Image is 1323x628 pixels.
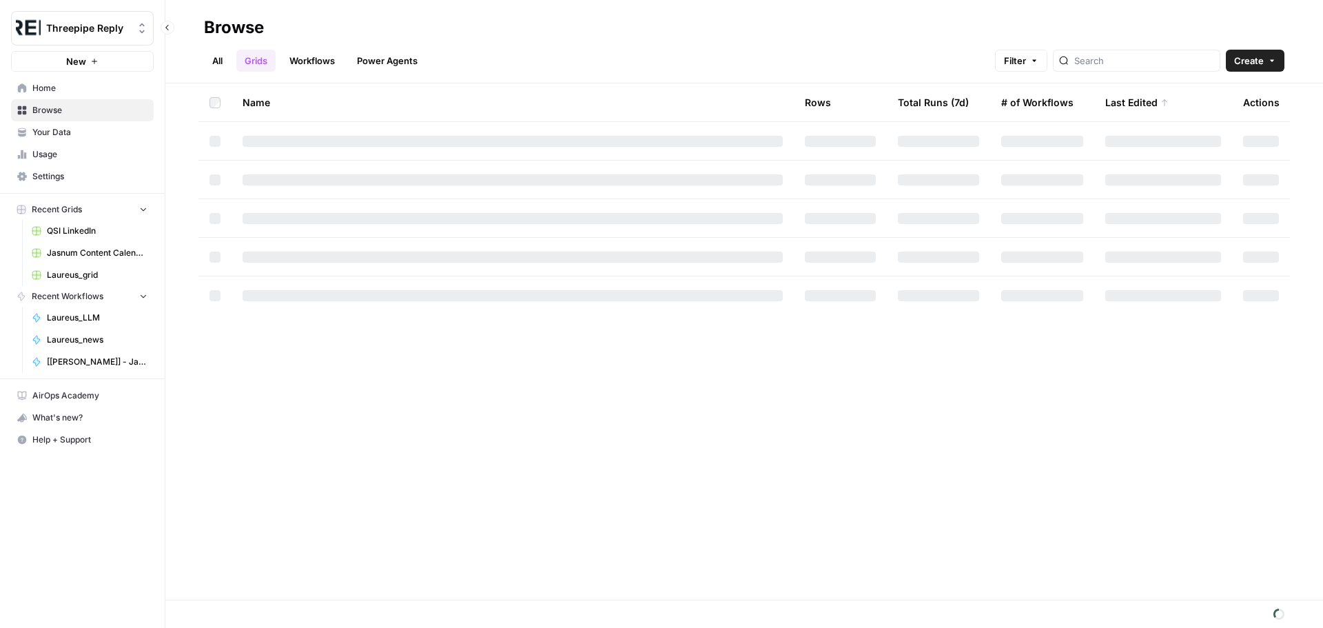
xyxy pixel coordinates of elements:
span: New [66,54,86,68]
div: Total Runs (7d) [898,83,969,121]
a: Laureus_LLM [25,307,154,329]
div: Name [243,83,783,121]
a: Usage [11,143,154,165]
span: [[PERSON_NAME]] - Jasnum Articles [47,356,147,368]
a: Jasnum Content Calendar [25,242,154,264]
a: Laureus_grid [25,264,154,286]
button: Workspace: Threepipe Reply [11,11,154,45]
a: [[PERSON_NAME]] - Jasnum Articles [25,351,154,373]
div: Last Edited [1105,83,1169,121]
button: Recent Grids [11,199,154,220]
div: # of Workflows [1001,83,1074,121]
span: Jasnum Content Calendar [47,247,147,259]
div: Actions [1243,83,1280,121]
button: New [11,51,154,72]
span: Recent Grids [32,203,82,216]
div: Browse [204,17,264,39]
button: Create [1226,50,1284,72]
img: Threepipe Reply Logo [16,16,41,41]
span: QSI LinkedIn [47,225,147,237]
span: Home [32,82,147,94]
span: Laureus_news [47,334,147,346]
span: Filter [1004,54,1026,68]
a: Settings [11,165,154,188]
span: Laureus_LLM [47,312,147,324]
a: Power Agents [349,50,426,72]
button: Filter [995,50,1047,72]
a: AirOps Academy [11,385,154,407]
a: Browse [11,99,154,121]
span: AirOps Academy [32,389,147,402]
button: What's new? [11,407,154,429]
a: Workflows [281,50,343,72]
a: Laureus_news [25,329,154,351]
a: QSI LinkedIn [25,220,154,242]
span: Settings [32,170,147,183]
span: Laureus_grid [47,269,147,281]
button: Recent Workflows [11,286,154,307]
span: Browse [32,104,147,117]
a: All [204,50,231,72]
a: Home [11,77,154,99]
span: Usage [32,148,147,161]
a: Your Data [11,121,154,143]
a: Grids [236,50,276,72]
span: Recent Workflows [32,290,103,303]
div: What's new? [12,407,153,428]
span: Help + Support [32,434,147,446]
span: Your Data [32,126,147,139]
div: Rows [805,83,831,121]
button: Help + Support [11,429,154,451]
input: Search [1074,54,1214,68]
span: Create [1234,54,1264,68]
span: Threepipe Reply [46,21,130,35]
